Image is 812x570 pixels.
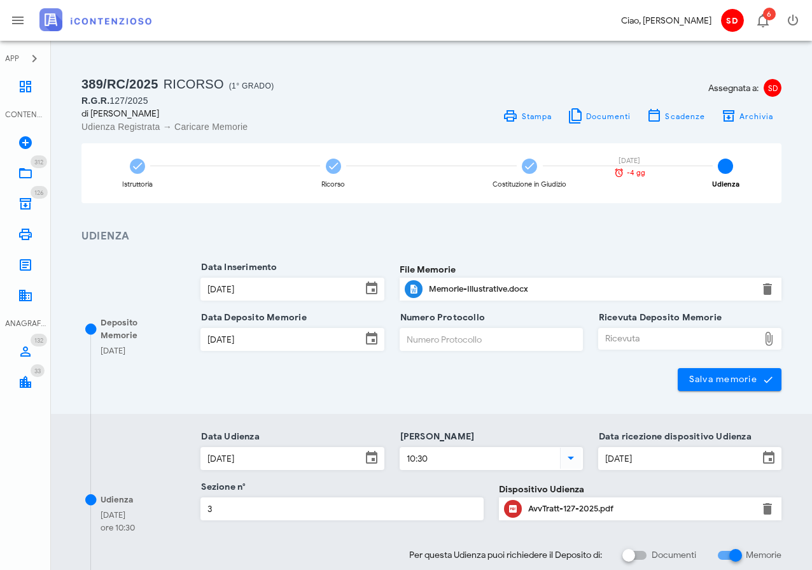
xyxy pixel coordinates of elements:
label: Memorie [746,549,781,562]
span: Distintivo [31,155,47,168]
label: Dispositivo Udienza [499,483,584,496]
span: Distintivo [31,334,47,346]
label: Numero Protocollo [396,311,486,324]
span: Per questa Udienza puoi richiedere il Deposito di: [409,548,602,562]
span: 132 [34,336,43,345]
h3: Udienza [81,229,781,245]
div: CONTENZIOSO [5,109,46,120]
div: Clicca per aprire un'anteprima del file o scaricarlo [528,499,752,519]
span: Assegnata a: [708,82,759,95]
button: Scadenze [639,107,713,125]
span: Documenti [585,111,631,121]
button: Clicca per aprire un'anteprima del file o scaricarlo [504,500,522,518]
span: SD [764,79,781,97]
input: Sezione n° [201,498,482,520]
div: Udienza [712,181,739,188]
div: AvvTratt-127-2025.pdf [528,504,752,514]
div: Deposito Memorie [101,317,166,341]
button: SD [717,5,747,36]
label: Data Udienza [197,431,260,443]
button: Salva memorie [678,368,781,391]
label: Data ricezione dispositivo Udienza [595,431,752,443]
label: Data Deposito Memorie [197,311,306,324]
button: Documenti [559,107,639,125]
div: di [PERSON_NAME] [81,107,424,120]
input: Numero Protocollo [400,329,582,350]
span: -4 gg [627,169,645,176]
span: Archivia [739,111,774,121]
span: 33 [34,367,41,375]
img: logo-text-2x.png [39,8,151,31]
div: Ciao, [PERSON_NAME] [621,14,711,27]
label: Sezione n° [197,481,246,494]
label: [PERSON_NAME] [396,431,475,443]
div: Costituzione in Giudizio [493,181,566,188]
span: 4 [718,159,733,174]
a: Stampa [495,107,559,125]
span: Ricorso [164,77,224,91]
div: Ricevuta [599,329,759,349]
div: [DATE] [607,157,652,164]
span: Distintivo [31,364,45,377]
div: Udienza Registrata → Caricare Memorie [81,120,424,133]
span: Distintivo [763,8,776,20]
label: File Memorie [400,263,456,276]
span: R.G.R. [81,96,109,106]
div: Ricorso [321,181,345,188]
div: Udienza [101,494,133,506]
span: 126 [34,189,44,197]
div: ANAGRAFICA [5,318,46,329]
button: Archivia [713,107,781,125]
div: ore 10:30 [101,522,135,534]
span: Salva memorie [688,374,771,385]
button: Clicca per aprire un'anteprima del file o scaricarlo [405,280,423,298]
div: Istruttoria [122,181,153,188]
input: Ora Udienza [400,448,557,469]
label: Data Inserimento [197,261,277,274]
label: Ricevuta Deposito Memorie [595,311,722,324]
span: SD [721,9,744,32]
span: 312 [34,158,43,166]
button: Distintivo [747,5,778,36]
span: 389/RC/2025 [81,77,158,91]
button: Elimina [760,281,775,297]
span: Stampa [521,111,552,121]
span: Scadenze [664,111,705,121]
div: Clicca per aprire un'anteprima del file o scaricarlo [429,279,752,299]
span: (1° Grado) [229,82,274,90]
div: [DATE] [101,509,135,522]
div: Memorie-Illustrative.docx [429,284,752,294]
span: Distintivo [31,186,48,199]
label: Documenti [652,549,696,562]
div: [DATE] [101,345,125,357]
button: Elimina [760,501,775,517]
div: 127/2025 [81,94,424,107]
